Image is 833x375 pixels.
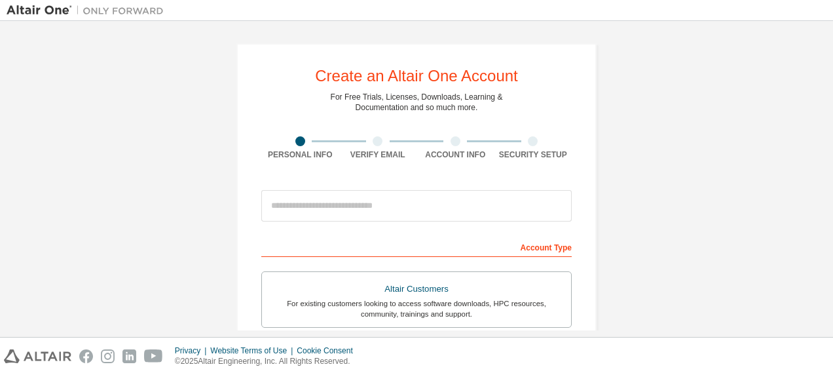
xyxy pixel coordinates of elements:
[494,149,572,160] div: Security Setup
[144,349,163,363] img: youtube.svg
[261,149,339,160] div: Personal Info
[210,345,297,356] div: Website Terms of Use
[339,149,417,160] div: Verify Email
[175,356,361,367] p: © 2025 Altair Engineering, Inc. All Rights Reserved.
[101,349,115,363] img: instagram.svg
[270,280,563,298] div: Altair Customers
[297,345,360,356] div: Cookie Consent
[79,349,93,363] img: facebook.svg
[122,349,136,363] img: linkedin.svg
[4,349,71,363] img: altair_logo.svg
[331,92,503,113] div: For Free Trials, Licenses, Downloads, Learning & Documentation and so much more.
[270,298,563,319] div: For existing customers looking to access software downloads, HPC resources, community, trainings ...
[315,68,518,84] div: Create an Altair One Account
[175,345,210,356] div: Privacy
[261,236,572,257] div: Account Type
[7,4,170,17] img: Altair One
[417,149,494,160] div: Account Info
